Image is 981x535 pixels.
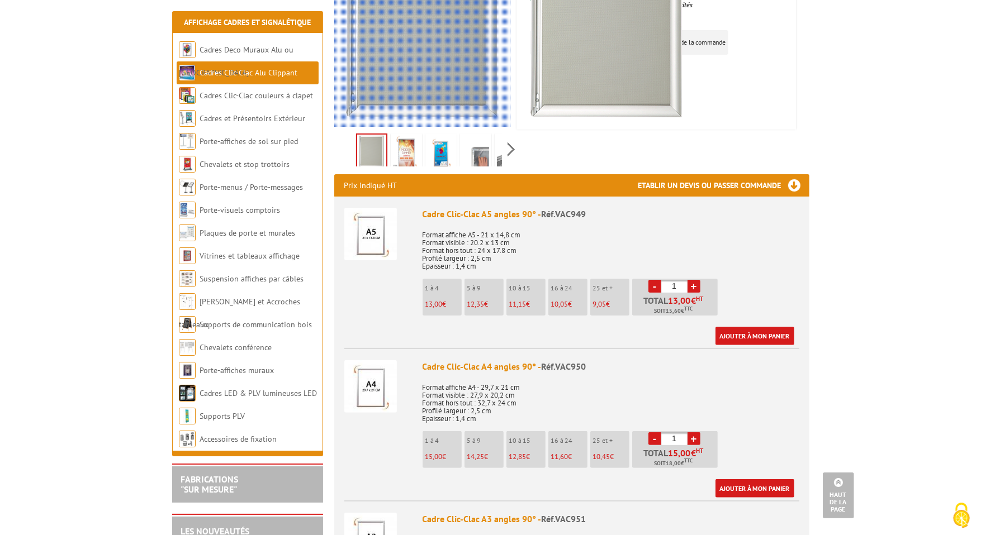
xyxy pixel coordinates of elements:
span: 11,60 [551,452,568,461]
button: Cookies (fenêtre modale) [942,497,981,535]
a: Cadres Clic-Clac couleurs à clapet [200,90,313,101]
p: € [467,300,504,308]
span: Réf.VAC949 [542,208,586,219]
img: cadres_aluminium_clic_clac_vac949_fleches.jpg [428,136,454,170]
p: € [425,453,462,461]
img: cadre_clic_clac_a5_angles90_vac949_950_951_952_953_955_956_959_960_957.jpg [462,136,489,170]
span: 9,05 [593,299,606,309]
img: Accessoires de fixation [179,431,196,447]
img: Cadre Clic-Clac A4 angles 90° [344,360,397,413]
img: Porte-affiches de sol sur pied [179,133,196,150]
a: Cadres Clic-Clac Alu Clippant [200,68,297,78]
span: 11,15 [509,299,527,309]
a: FABRICATIONS"Sur Mesure" [181,474,238,495]
div: Cadre Clic-Clac A3 angles 90° - [423,513,799,526]
img: affichage_lumineux_215534_17.jpg [497,136,524,170]
span: Soit € [654,459,693,468]
span: Next [506,140,516,159]
a: Plaques de porte et murales [200,228,295,238]
img: Cadre Clic-Clac A5 angles 90° [344,208,397,260]
img: Vitrines et tableaux affichage [179,247,196,264]
a: Porte-affiches muraux [200,365,274,375]
div: Cadre Clic-Clac A5 angles 90° - [423,208,799,221]
span: 12,85 [509,452,527,461]
sup: TTC [684,305,693,312]
a: Supports de communication bois [200,319,312,329]
a: Cadres Deco Muraux Alu ou [GEOGRAPHIC_DATA] [179,45,293,78]
p: € [551,453,587,461]
p: € [551,300,587,308]
a: Cadres LED & PLV lumineuses LED [200,388,317,398]
span: 15,00 [668,448,691,457]
p: 10 à 15 [509,437,546,445]
p: Format affiche A4 - 29,7 x 21 cm Format visible : 27,9 x 20,2 cm Format hors tout : 32,7 x 24 cm ... [423,376,799,423]
img: affichage_lumineux_215534_image_anime.gif [357,135,386,169]
p: 16 à 24 [551,437,587,445]
a: + [688,280,700,293]
img: Porte-menus / Porte-messages [179,179,196,195]
a: Cadres et Présentoirs Extérieur [200,113,305,123]
img: Supports PLV [179,408,196,424]
p: € [593,300,629,308]
img: Plaques de porte et murales [179,224,196,241]
span: 13,00 [425,299,443,309]
p: 25 et + [593,284,629,292]
a: [PERSON_NAME] et Accroches tableaux [179,297,300,329]
span: Réf.VAC951 [542,513,586,524]
span: 10,05 [551,299,568,309]
img: Chevalets conférence [179,339,196,356]
span: 13,00 [668,296,691,305]
p: € [467,453,504,461]
p: Prix indiqué HT [344,174,397,197]
img: Cadres LED & PLV lumineuses LED [179,385,196,402]
img: Cadres Clic-Clac couleurs à clapet [179,87,196,104]
sup: HT [696,447,703,455]
a: Ajouter à mon panier [715,479,794,498]
span: 10,45 [593,452,610,461]
p: € [593,453,629,461]
img: Porte-visuels comptoirs [179,202,196,218]
p: € [425,300,462,308]
a: Suspension affiches par câbles [200,274,304,284]
span: 15,00 [425,452,443,461]
p: Total [635,448,718,468]
h3: Etablir un devis ou passer commande [638,174,809,197]
span: € [691,448,696,457]
p: Total [635,296,718,316]
a: + [688,432,700,445]
a: Porte-visuels comptoirs [200,205,280,215]
img: Porte-affiches muraux [179,362,196,379]
span: 18,00 [666,459,681,468]
span: 14,25 [467,452,485,461]
img: Chevalets et stop trottoirs [179,156,196,173]
a: Chevalets conférence [200,342,272,352]
a: Supports PLV [200,411,245,421]
img: affichage_lumineux_215534_1.gif [393,136,420,170]
img: Cadres Deco Muraux Alu ou Bois [179,41,196,58]
p: 25 et + [593,437,629,445]
a: Accessoires de fixation [200,434,277,444]
a: Haut de la page [823,472,854,518]
span: 12,35 [467,299,485,309]
p: € [509,300,546,308]
a: Chevalets et stop trottoirs [200,159,290,169]
a: - [648,280,661,293]
a: - [648,432,661,445]
a: Ajouter à mon panier [715,327,794,345]
span: Soit € [654,307,693,316]
a: Vitrines et tableaux affichage [200,251,300,261]
span: 15,60 [666,307,681,316]
a: Affichage Cadres et Signalétique [184,17,311,27]
img: Cadres et Présentoirs Extérieur [179,110,196,127]
sup: HT [696,295,703,303]
span: Réf.VAC950 [542,361,586,372]
p: 1 à 4 [425,437,462,445]
img: Cimaises et Accroches tableaux [179,293,196,310]
sup: TTC [684,457,693,464]
p: 1 à 4 [425,284,462,292]
p: € [509,453,546,461]
a: Porte-menus / Porte-messages [200,182,303,192]
a: Porte-affiches de sol sur pied [200,136,298,146]
img: Cookies (fenêtre modale) [947,501,975,529]
p: 5 à 9 [467,437,504,445]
